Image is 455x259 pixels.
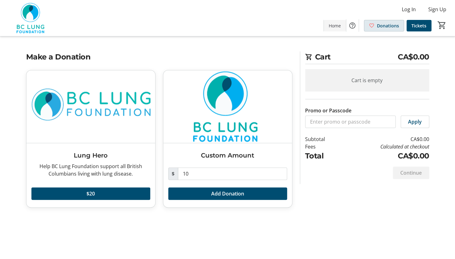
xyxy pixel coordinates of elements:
button: Log In [397,4,421,14]
td: Fees [305,143,341,150]
span: CA$0.00 [398,51,429,63]
span: $ [168,167,178,180]
span: Donations [377,22,399,29]
button: $20 [31,187,150,200]
button: Sign Up [423,4,451,14]
button: Apply [401,115,429,128]
a: Donations [364,20,404,31]
button: Add Donation [168,187,287,200]
h2: Cart [305,51,429,64]
h2: Make a Donation [26,51,292,63]
td: CA$0.00 [341,150,429,162]
div: Help BC Lung Foundation support all British Columbians living with lung disease. [31,162,150,177]
td: Total [305,150,341,162]
div: Cart is empty [305,69,429,92]
h3: Lung Hero [31,151,150,160]
span: Tickets [411,22,426,29]
span: Log In [402,6,416,13]
h3: Custom Amount [168,151,287,160]
span: Home [329,22,341,29]
a: Home [324,20,346,31]
label: Promo or Passcode [305,107,351,114]
a: Tickets [406,20,431,31]
img: Custom Amount [163,70,292,143]
td: CA$0.00 [341,135,429,143]
input: Donation Amount [178,167,287,180]
img: Lung Hero [26,70,155,143]
span: Sign Up [428,6,446,13]
span: Add Donation [211,190,244,197]
img: BC Lung Foundation's Logo [4,2,59,34]
input: Enter promo or passcode [305,115,396,128]
td: Calculated at checkout [341,143,429,150]
td: Subtotal [305,135,341,143]
span: $20 [86,190,95,197]
button: Help [346,19,359,32]
span: Apply [408,118,422,125]
button: Cart [436,20,448,31]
